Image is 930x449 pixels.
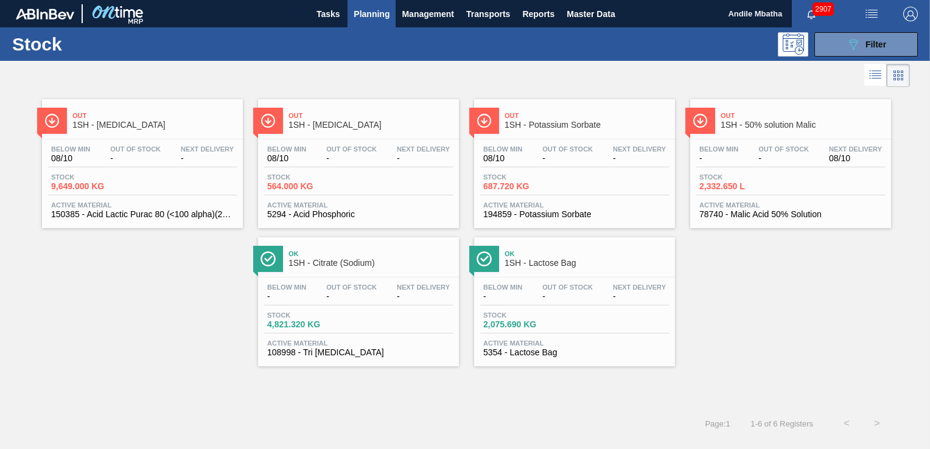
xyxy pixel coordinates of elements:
[477,113,492,128] img: Ícone
[267,292,306,301] span: -
[814,32,918,57] button: Filter
[267,210,450,219] span: 5294 - Acid Phosphoric
[483,145,522,153] span: Below Min
[721,112,885,119] span: Out
[483,182,568,191] span: 687.720 KG
[483,312,568,319] span: Stock
[326,154,377,163] span: -
[505,112,669,119] span: Out
[249,90,465,228] a: ÍconeOut1SH - [MEDICAL_DATA]Below Min08/10Out Of Stock-Next Delivery-Stock564.000 KGActive Materi...
[267,284,306,291] span: Below Min
[483,284,522,291] span: Below Min
[749,419,813,428] span: 1 - 6 of 6 Registers
[249,228,465,366] a: ÍconeOk1SH - Citrate (Sodium)Below Min-Out Of Stock-Next Delivery-Stock4,821.320 KGActive Materia...
[483,201,666,209] span: Active Material
[505,259,669,268] span: 1SH - Lactose Bag
[402,7,454,21] span: Management
[699,201,882,209] span: Active Material
[72,112,237,119] span: Out
[477,251,492,266] img: Ícone
[542,284,593,291] span: Out Of Stock
[758,145,809,153] span: Out Of Stock
[288,259,453,268] span: 1SH - Citrate (Sodium)
[829,154,882,163] span: 08/10
[792,5,831,23] button: Notifications
[613,284,666,291] span: Next Delivery
[483,173,568,181] span: Stock
[887,64,910,87] div: Card Vision
[51,201,234,209] span: Active Material
[778,32,808,57] div: Programming: no user selected
[16,9,74,19] img: TNhmsLtSVTkK8tSr43FrP2fwEKptu5GPRR3wAAAABJRU5ErkJggg==
[267,201,450,209] span: Active Material
[862,408,892,439] button: >
[705,419,730,428] span: Page : 1
[483,348,666,357] span: 5354 - Lactose Bag
[267,348,450,357] span: 108998 - Tri Sodium Citrate
[260,113,276,128] img: Ícone
[267,339,450,347] span: Active Material
[505,250,669,257] span: Ok
[267,154,306,163] span: 08/10
[51,173,136,181] span: Stock
[903,7,918,21] img: Logout
[12,37,187,51] h1: Stock
[354,7,390,21] span: Planning
[181,145,234,153] span: Next Delivery
[267,320,352,329] span: 4,821.320 KG
[288,112,453,119] span: Out
[681,90,897,228] a: ÍconeOut1SH - 50% solution MalicBelow Min-Out Of Stock-Next Delivery08/10Stock2,332.650 LActive M...
[260,251,276,266] img: Ícone
[699,154,738,163] span: -
[699,210,882,219] span: 78740 - Malic Acid 50% Solution
[864,64,887,87] div: List Vision
[326,292,377,301] span: -
[721,120,885,130] span: 1SH - 50% solution Malic
[483,339,666,347] span: Active Material
[72,120,237,130] span: 1SH - Lactic Acid
[522,7,554,21] span: Reports
[829,145,882,153] span: Next Delivery
[613,292,666,301] span: -
[483,320,568,329] span: 2,075.690 KG
[267,145,306,153] span: Below Min
[397,154,450,163] span: -
[465,90,681,228] a: ÍconeOut1SH - Potassium SorbateBelow Min08/10Out Of Stock-Next Delivery-Stock687.720 KGActive Mat...
[699,182,785,191] span: 2,332.650 L
[505,120,669,130] span: 1SH - Potassium Sorbate
[51,210,234,219] span: 150385 - Acid Lactic Purac 80 (<100 alpha)(25kg)
[699,173,785,181] span: Stock
[865,40,886,49] span: Filter
[44,113,60,128] img: Ícone
[613,145,666,153] span: Next Delivery
[267,173,352,181] span: Stock
[397,145,450,153] span: Next Delivery
[315,7,341,21] span: Tasks
[397,284,450,291] span: Next Delivery
[326,284,377,291] span: Out Of Stock
[51,145,90,153] span: Below Min
[267,312,352,319] span: Stock
[567,7,615,21] span: Master Data
[483,292,522,301] span: -
[758,154,809,163] span: -
[465,228,681,366] a: ÍconeOk1SH - Lactose BagBelow Min-Out Of Stock-Next Delivery-Stock2,075.690 KGActive Material5354...
[397,292,450,301] span: -
[699,145,738,153] span: Below Min
[864,7,879,21] img: userActions
[110,145,161,153] span: Out Of Stock
[542,292,593,301] span: -
[326,145,377,153] span: Out Of Stock
[110,154,161,163] span: -
[33,90,249,228] a: ÍconeOut1SH - [MEDICAL_DATA]Below Min08/10Out Of Stock-Next Delivery-Stock9,649.000 KGActive Mate...
[483,154,522,163] span: 08/10
[542,145,593,153] span: Out Of Stock
[542,154,593,163] span: -
[267,182,352,191] span: 564.000 KG
[466,7,510,21] span: Transports
[813,2,834,16] span: 2907
[288,250,453,257] span: Ok
[831,408,862,439] button: <
[483,210,666,219] span: 194859 - Potassium Sorbate
[693,113,708,128] img: Ícone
